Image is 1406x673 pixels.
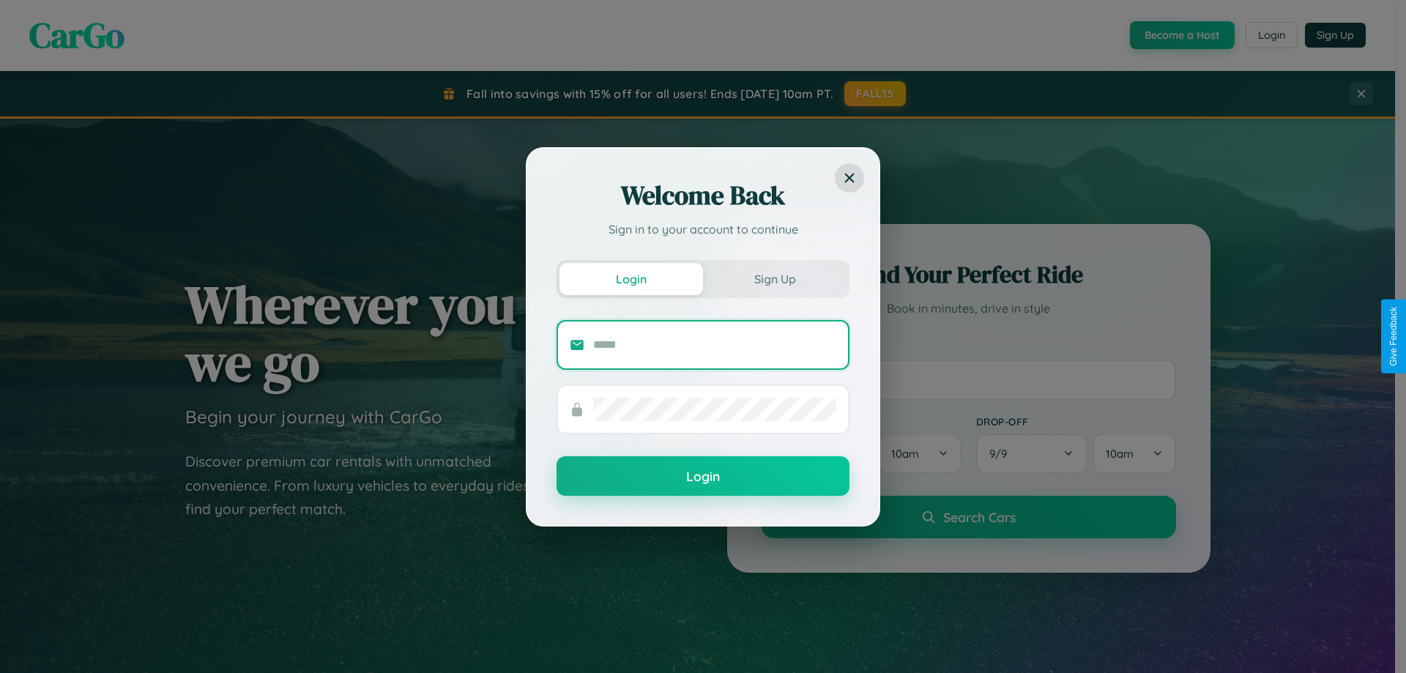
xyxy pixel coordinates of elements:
[557,178,849,213] h2: Welcome Back
[557,220,849,238] p: Sign in to your account to continue
[1388,307,1399,366] div: Give Feedback
[559,263,703,295] button: Login
[557,456,849,496] button: Login
[703,263,847,295] button: Sign Up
